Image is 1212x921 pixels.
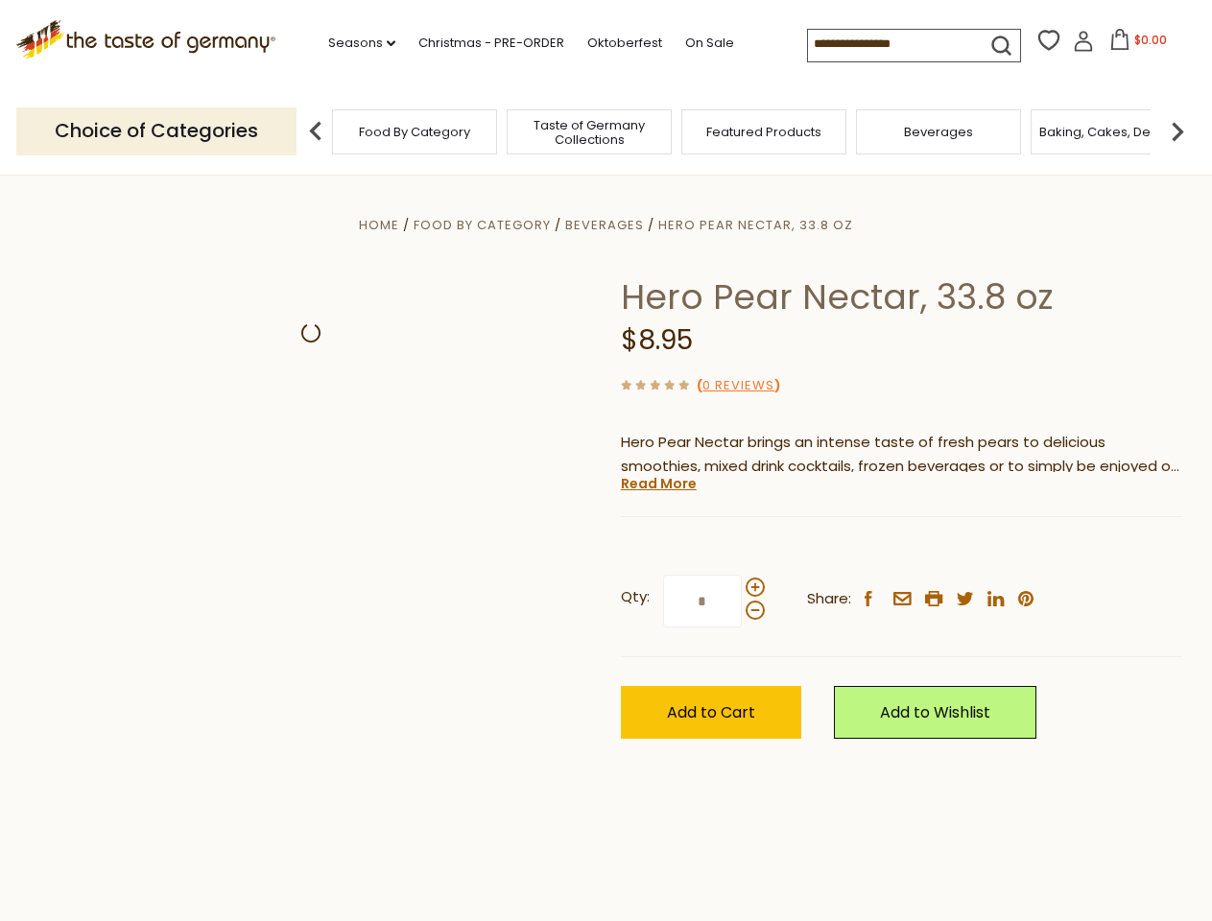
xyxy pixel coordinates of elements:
[706,125,821,139] a: Featured Products
[697,376,780,394] span: ( )
[621,321,693,359] span: $8.95
[807,587,851,611] span: Share:
[621,474,697,493] a: Read More
[1158,112,1197,151] img: next arrow
[667,701,755,723] span: Add to Cart
[658,216,853,234] a: Hero Pear Nectar, 33.8 oz
[621,686,801,739] button: Add to Cart
[587,33,662,54] a: Oktoberfest
[663,575,742,627] input: Qty:
[1039,125,1188,139] a: Baking, Cakes, Desserts
[621,585,650,609] strong: Qty:
[16,107,297,154] p: Choice of Categories
[414,216,551,234] a: Food By Category
[1134,32,1167,48] span: $0.00
[621,431,1182,479] p: Hero Pear Nectar brings an intense taste of fresh pears to delicious smoothies, mixed drink cockt...
[834,686,1036,739] a: Add to Wishlist
[685,33,734,54] a: On Sale
[359,125,470,139] a: Food By Category
[418,33,564,54] a: Christmas - PRE-ORDER
[328,33,395,54] a: Seasons
[904,125,973,139] a: Beverages
[621,275,1182,319] h1: Hero Pear Nectar, 33.8 oz
[297,112,335,151] img: previous arrow
[565,216,644,234] a: Beverages
[702,376,774,396] a: 0 Reviews
[512,118,666,147] a: Taste of Germany Collections
[1098,29,1179,58] button: $0.00
[359,216,399,234] a: Home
